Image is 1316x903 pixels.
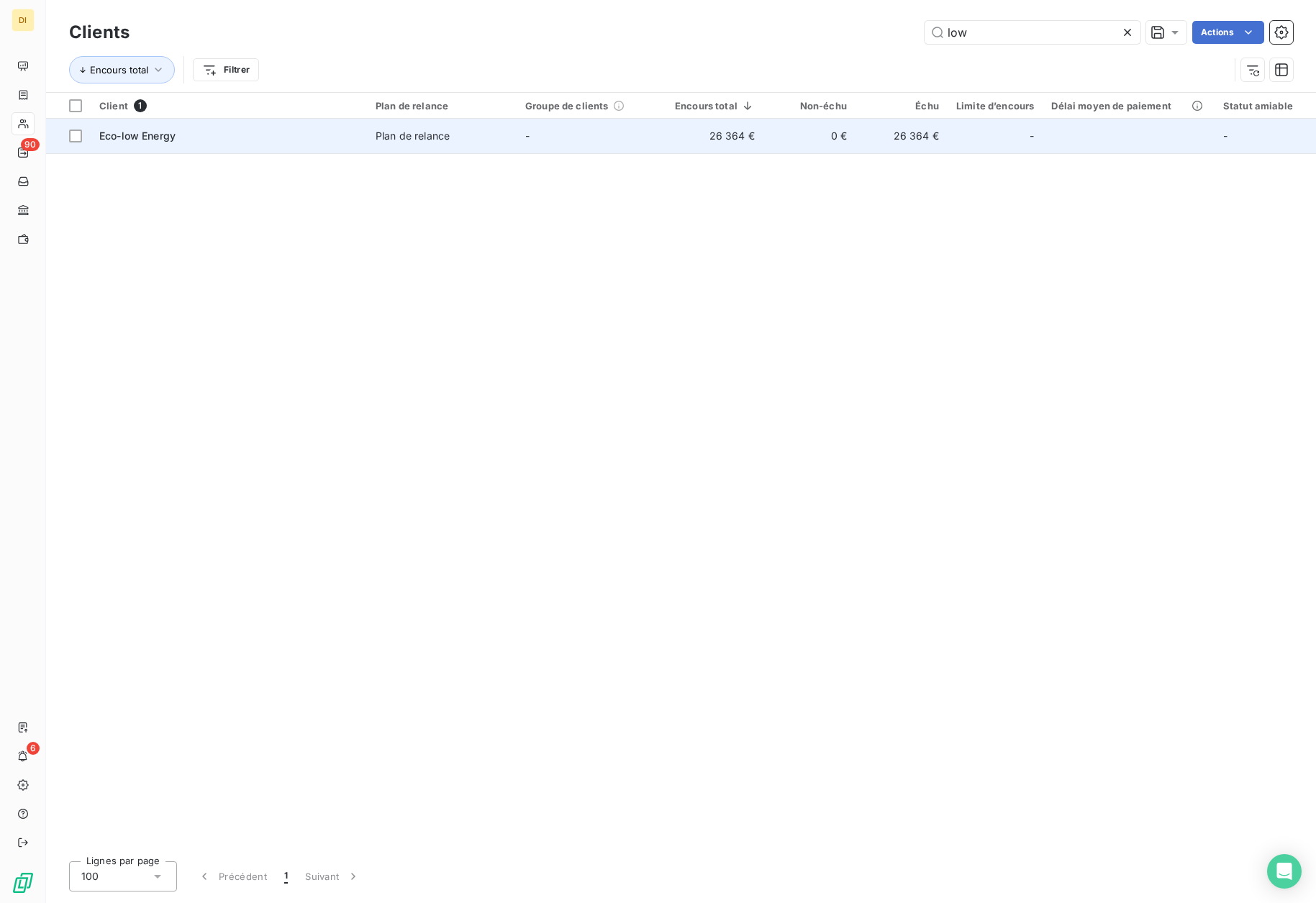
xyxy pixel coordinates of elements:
td: 26 364 € [856,119,948,153]
span: Client [99,100,128,112]
span: 1 [284,869,288,884]
h3: Clients [69,19,130,45]
td: 26 364 € [666,119,763,153]
span: - [525,130,530,142]
div: Statut amiable [1223,100,1310,112]
button: Précédent [189,861,276,891]
div: Non-échu [772,100,847,112]
button: Suivant [296,861,369,891]
span: 90 [21,138,40,151]
span: Encours total [90,64,148,76]
span: 6 [27,742,40,755]
button: Filtrer [193,58,259,81]
span: Eco-low Energy [99,130,176,142]
div: Plan de relance [376,100,508,112]
div: Plan de relance [376,129,450,143]
div: Échu [864,100,939,112]
img: Logo LeanPay [12,871,35,894]
span: - [1223,130,1227,142]
button: Actions [1192,21,1264,44]
button: Encours total [69,56,175,83]
td: 0 € [763,119,856,153]
div: Délai moyen de paiement [1051,100,1205,112]
div: DI [12,9,35,32]
input: Rechercher [925,21,1140,44]
span: - [1030,129,1034,143]
span: Groupe de clients [525,100,609,112]
button: 1 [276,861,296,891]
div: Limite d’encours [956,100,1034,112]
span: 1 [134,99,147,112]
div: Open Intercom Messenger [1267,854,1302,889]
span: 100 [81,869,99,884]
div: Encours total [675,100,755,112]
